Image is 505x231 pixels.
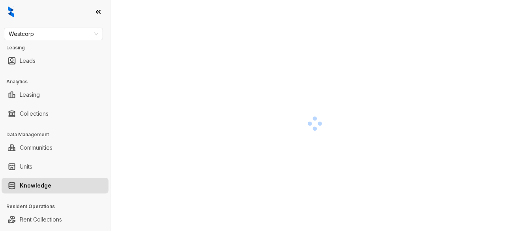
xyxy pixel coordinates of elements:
a: Rent Collections [20,212,62,227]
li: Leasing [2,87,108,103]
a: Collections [20,106,49,122]
h3: Resident Operations [6,203,110,210]
a: Units [20,159,32,175]
h3: Leasing [6,44,110,51]
li: Units [2,159,108,175]
img: logo [8,6,14,17]
li: Communities [2,140,108,156]
li: Leads [2,53,108,69]
a: Knowledge [20,178,51,193]
h3: Data Management [6,131,110,138]
li: Collections [2,106,108,122]
li: Rent Collections [2,212,108,227]
a: Leasing [20,87,40,103]
a: Communities [20,140,52,156]
li: Knowledge [2,178,108,193]
span: Westcorp [9,28,98,40]
h3: Analytics [6,78,110,85]
a: Leads [20,53,36,69]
